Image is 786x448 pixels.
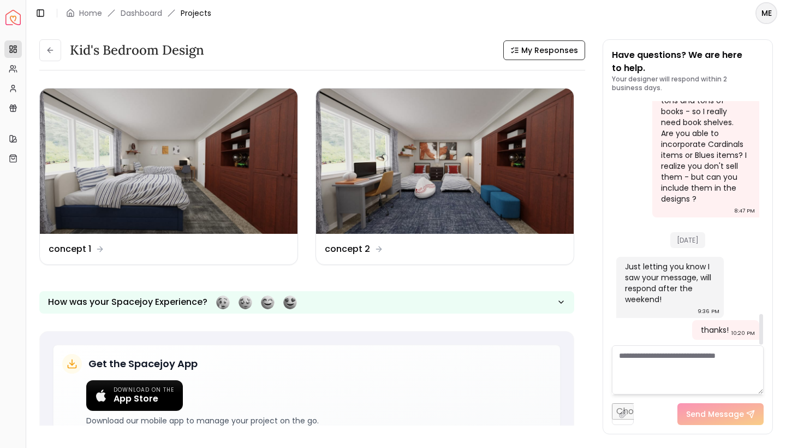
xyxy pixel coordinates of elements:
[757,3,776,23] span: ME
[79,8,102,19] a: Home
[70,42,204,59] h3: Kid's Bedroom design
[95,390,107,402] img: Apple logo
[612,75,764,92] p: Your designer will respond within 2 business days.
[39,291,574,314] button: How was your Spacejoy Experience?Feeling terribleFeeling badFeeling goodFeeling awesome
[612,49,764,75] p: Have questions? We are here to help.
[325,243,370,256] dd: concept 2
[701,325,729,335] div: thanks!
[731,328,755,339] div: 10:20 PM
[40,89,297,234] img: concept 1
[86,415,551,426] p: Download our mobile app to manage your project on the go.
[181,8,211,19] span: Projects
[66,8,211,19] nav: breadcrumb
[5,10,21,25] a: Spacejoy
[114,387,174,394] span: Download on the
[503,40,585,60] button: My Responses
[121,8,162,19] a: Dashboard
[315,88,574,265] a: concept 2concept 2
[86,380,183,411] a: Download on the App Store
[625,261,713,305] div: Just letting you know I saw your message, will respond after the weekend!
[316,89,574,234] img: concept 2
[670,232,705,248] span: [DATE]
[521,45,578,56] span: My Responses
[698,306,719,317] div: 9:36 PM
[49,243,91,256] dd: concept 1
[114,393,174,404] span: App Store
[39,88,298,265] a: concept 1concept 1
[5,10,21,25] img: Spacejoy Logo
[48,296,207,309] p: How was your Spacejoy Experience?
[88,356,198,372] h5: Get the Spacejoy App
[734,205,755,216] div: 8:47 PM
[755,2,777,24] button: ME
